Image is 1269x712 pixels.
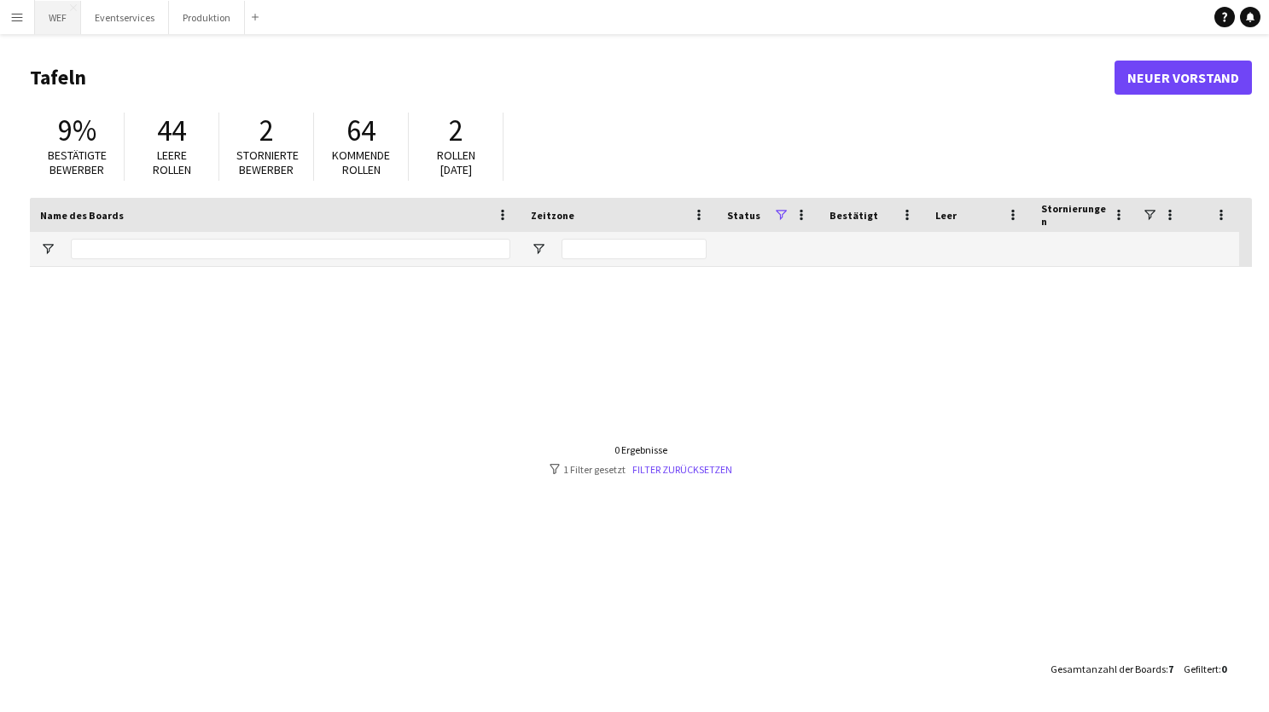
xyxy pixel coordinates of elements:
div: 1 Filter gesetzt [550,463,732,476]
input: Name des Boards Filtereingang [71,239,510,259]
button: WEF [35,1,81,34]
span: 2 [259,112,274,149]
span: Status [727,209,760,222]
a: Filter zurücksetzen [632,463,732,476]
input: Zeitzone Filtereingang [562,239,707,259]
h1: Tafeln [30,65,1115,90]
span: Rollen [DATE] [437,148,475,177]
span: Leer [935,209,957,222]
span: 2 [449,112,463,149]
span: Leere Rollen [153,148,191,177]
span: Gefiltert [1184,663,1219,675]
span: Bestätigt [830,209,878,222]
span: 7 [1168,663,1173,675]
span: 9% [58,112,96,149]
span: Gesamtanzahl der Boards [1051,663,1166,675]
button: Filtermenü öffnen [531,241,546,257]
span: 44 [157,112,186,149]
div: : [1051,652,1173,686]
button: Produktion [169,1,245,34]
div: : [1184,652,1226,686]
span: Kommende Rollen [332,148,390,177]
span: Name des Boards [40,209,124,222]
span: Stornierungen [1041,202,1106,228]
span: Stornierte Bewerber [236,148,299,177]
span: Bestätigte Bewerber [48,148,107,177]
button: Filtermenü öffnen [40,241,55,257]
button: Eventservices [81,1,169,34]
a: Neuer Vorstand [1115,61,1252,95]
span: Zeitzone [531,209,574,222]
div: 0 Ergebnisse [550,443,732,456]
span: 64 [346,112,375,149]
span: 0 [1221,663,1226,675]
